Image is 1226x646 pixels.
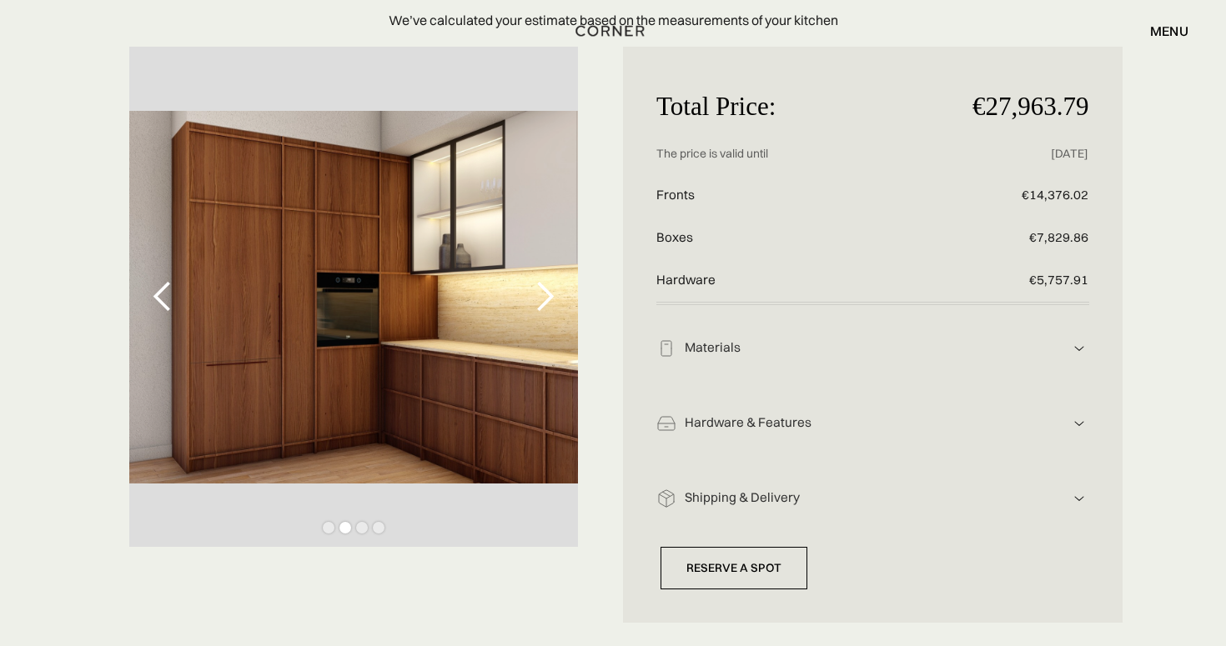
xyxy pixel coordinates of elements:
div: menu [1150,24,1188,38]
p: Fronts [656,174,945,217]
div: Materials [676,339,1069,357]
div: menu [1133,17,1188,45]
p: €5,757.91 [945,259,1089,302]
p: [DATE] [945,133,1089,174]
div: 2 of 4 [129,47,579,547]
a: home [565,20,661,42]
div: Show slide 1 of 4 [323,522,334,533]
div: next slide [511,47,578,547]
div: Hardware & Features [676,414,1069,432]
div: Show slide 2 of 4 [339,522,351,533]
p: €7,829.86 [945,217,1089,259]
div: Show slide 4 of 4 [373,522,384,533]
p: Hardware [656,259,945,302]
div: previous slide [129,47,196,547]
p: €27,963.79 [945,80,1089,133]
p: The price is valid until [656,133,945,174]
p: Total Price: [656,80,945,133]
p: €14,376.02 [945,174,1089,217]
div: Show slide 3 of 4 [356,522,368,533]
p: Boxes [656,217,945,259]
a: Reserve a Spot [661,547,807,589]
div: carousel [129,47,579,547]
div: Shipping & Delivery [676,489,1069,507]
